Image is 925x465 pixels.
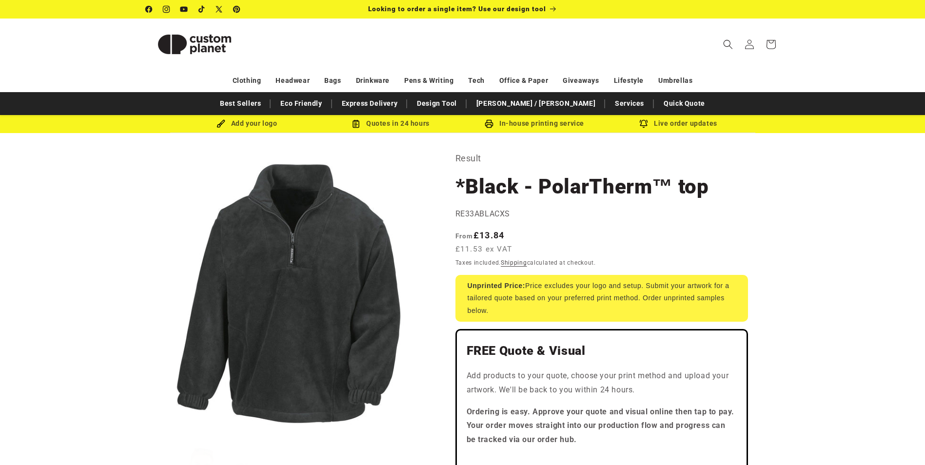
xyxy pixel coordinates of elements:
[276,95,327,112] a: Eco Friendly
[467,369,737,397] p: Add products to your quote, choose your print method and upload your artwork. We'll be back to yo...
[455,244,512,255] span: £11.53 ex VAT
[499,72,548,89] a: Office & Paper
[659,95,710,112] a: Quick Quote
[614,72,644,89] a: Lifestyle
[175,117,319,130] div: Add your logo
[639,119,648,128] img: Order updates
[146,22,243,66] img: Custom Planet
[455,275,748,322] div: Price excludes your logo and setup. Submit your artwork for a tailored quote based on your prefer...
[563,72,599,89] a: Giveaways
[352,119,360,128] img: Order Updates Icon
[276,72,310,89] a: Headwear
[468,72,484,89] a: Tech
[467,407,735,445] strong: Ordering is easy. Approve your quote and visual online then tap to pay. Your order moves straight...
[472,95,600,112] a: [PERSON_NAME] / [PERSON_NAME]
[455,209,511,218] span: RE33ABLACXS
[658,72,692,89] a: Umbrellas
[455,174,748,200] h1: *Black - PolarTherm™ top
[455,230,505,240] strong: £13.84
[412,95,462,112] a: Design Tool
[404,72,453,89] a: Pens & Writing
[455,232,473,240] span: From
[455,151,748,166] p: Result
[717,34,739,55] summary: Search
[368,5,546,13] span: Looking to order a single item? Use our design tool
[607,117,750,130] div: Live order updates
[455,258,748,268] div: Taxes included. calculated at checkout.
[610,95,649,112] a: Services
[468,282,526,290] strong: Unprinted Price:
[467,343,737,359] h2: FREE Quote & Visual
[142,19,247,70] a: Custom Planet
[319,117,463,130] div: Quotes in 24 hours
[337,95,403,112] a: Express Delivery
[233,72,261,89] a: Clothing
[324,72,341,89] a: Bags
[216,119,225,128] img: Brush Icon
[467,455,737,465] iframe: Customer reviews powered by Trustpilot
[356,72,390,89] a: Drinkware
[215,95,266,112] a: Best Sellers
[501,259,527,266] a: Shipping
[485,119,493,128] img: In-house printing
[463,117,607,130] div: In-house printing service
